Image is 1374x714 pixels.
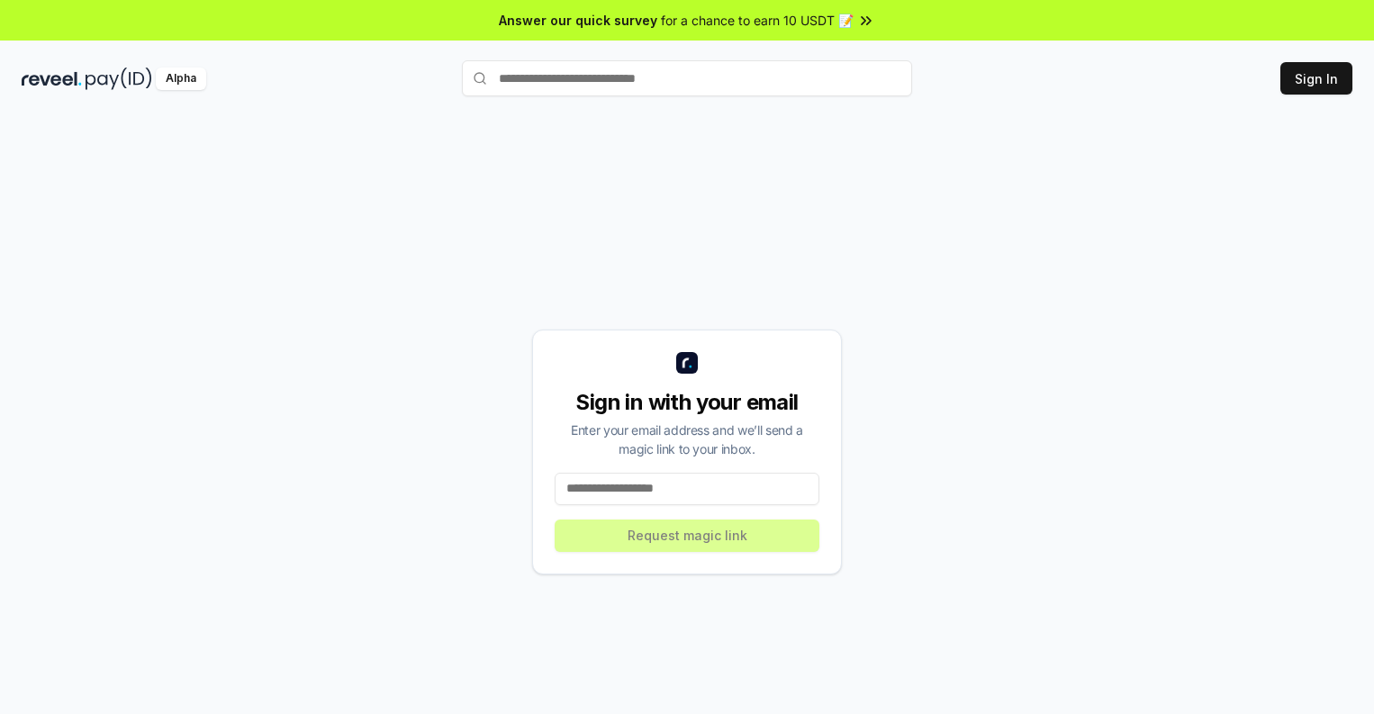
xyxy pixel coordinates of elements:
[661,11,854,30] span: for a chance to earn 10 USDT 📝
[499,11,657,30] span: Answer our quick survey
[86,68,152,90] img: pay_id
[1280,62,1352,95] button: Sign In
[22,68,82,90] img: reveel_dark
[156,68,206,90] div: Alpha
[555,420,819,458] div: Enter your email address and we’ll send a magic link to your inbox.
[555,388,819,417] div: Sign in with your email
[676,352,698,374] img: logo_small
